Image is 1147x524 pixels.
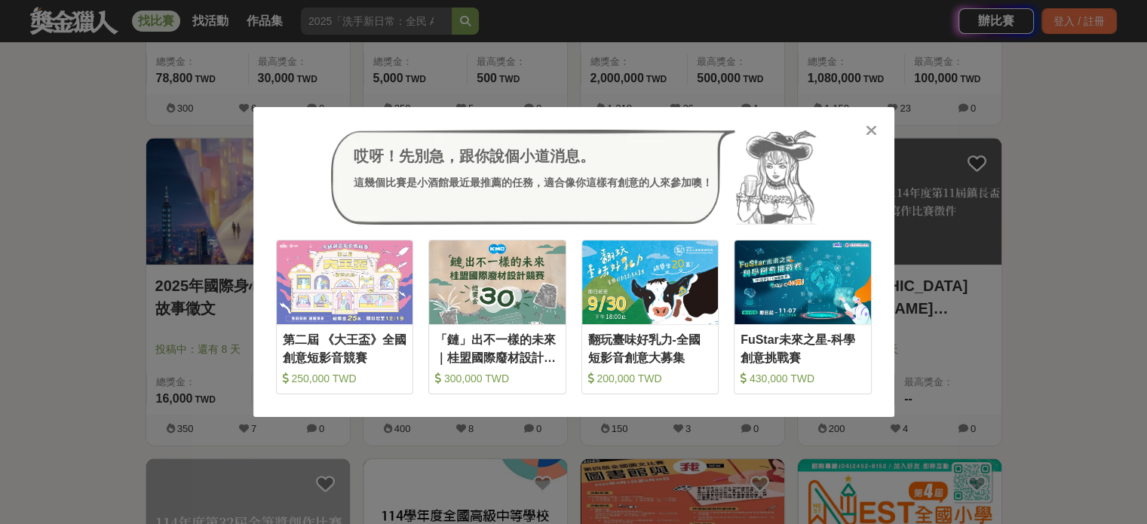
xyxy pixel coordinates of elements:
div: 哎呀！先別急，跟你說個小道消息。 [354,145,713,167]
a: Cover Image「鏈」出不一樣的未來｜桂盟國際廢材設計競賽 300,000 TWD [428,240,566,394]
img: Cover Image [429,241,566,324]
div: 「鏈」出不一樣的未來｜桂盟國際廢材設計競賽 [435,331,560,365]
div: 翻玩臺味好乳力-全國短影音創意大募集 [588,331,713,365]
div: 250,000 TWD [283,371,407,386]
div: 第二屆 《大王盃》全國創意短影音競賽 [283,331,407,365]
a: Cover Image翻玩臺味好乳力-全國短影音創意大募集 200,000 TWD [581,240,719,394]
img: Avatar [735,130,817,225]
div: 這幾個比賽是小酒館最近最推薦的任務，適合像你這樣有創意的人來參加噢！ [354,175,713,191]
img: Cover Image [582,241,719,324]
a: Cover Image第二屆 《大王盃》全國創意短影音競賽 250,000 TWD [276,240,414,394]
img: Cover Image [277,241,413,324]
div: 300,000 TWD [435,371,560,386]
div: FuStar未來之星-科學創意挑戰賽 [741,331,865,365]
a: Cover ImageFuStar未來之星-科學創意挑戰賽 430,000 TWD [734,240,872,394]
img: Cover Image [735,241,871,324]
div: 200,000 TWD [588,371,713,386]
div: 430,000 TWD [741,371,865,386]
